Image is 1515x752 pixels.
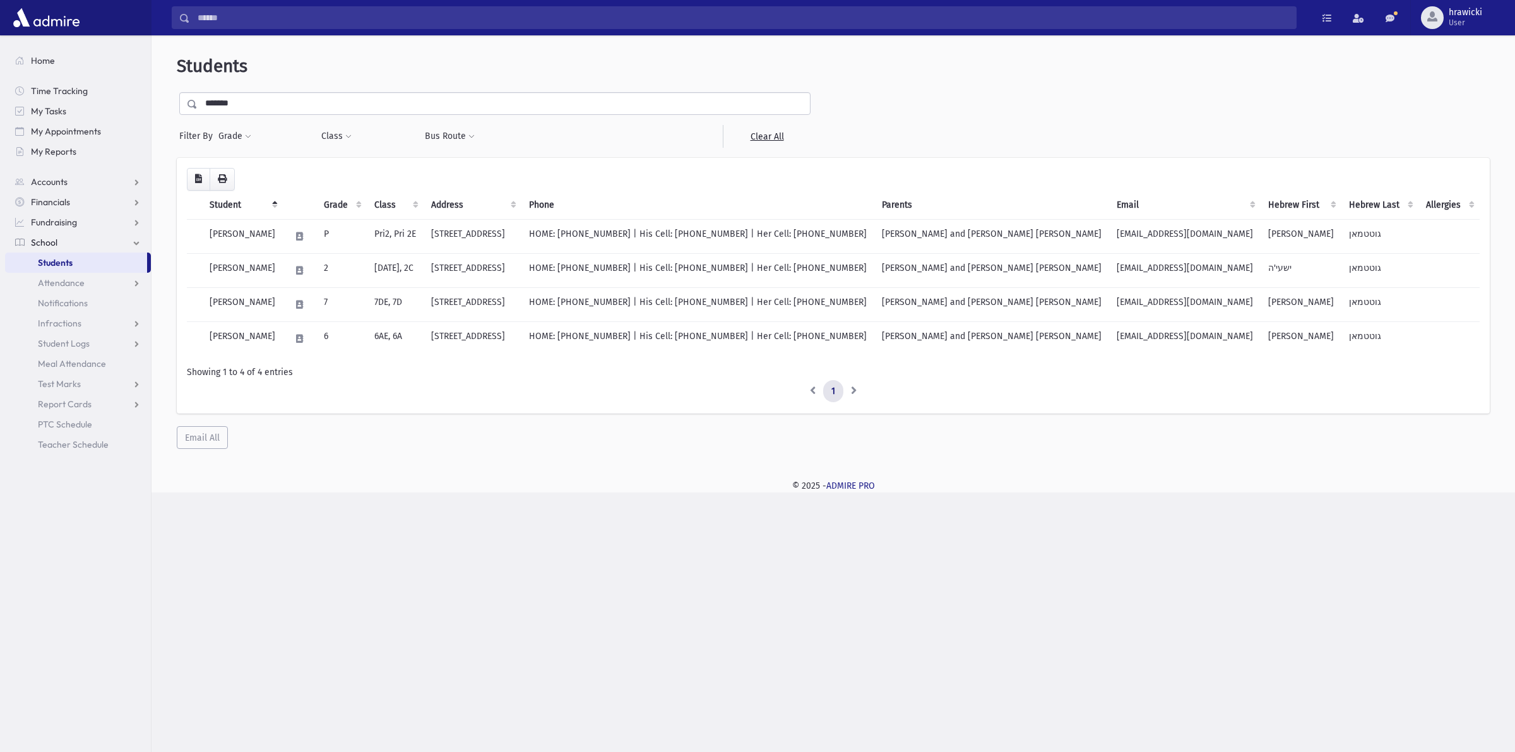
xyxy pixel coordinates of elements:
td: [STREET_ADDRESS] [424,219,521,253]
td: 7 [316,287,367,321]
a: Report Cards [5,394,151,414]
td: [STREET_ADDRESS] [424,253,521,287]
a: Attendance [5,273,151,293]
th: Phone [521,191,874,220]
td: HOME: [PHONE_NUMBER] | His Cell: [PHONE_NUMBER] | Her Cell: [PHONE_NUMBER] [521,219,874,253]
a: Teacher Schedule [5,434,151,455]
span: Home [31,55,55,66]
td: [EMAIL_ADDRESS][DOMAIN_NAME] [1109,287,1261,321]
button: Print [210,168,235,191]
span: My Tasks [31,105,66,117]
span: Notifications [38,297,88,309]
img: AdmirePro [10,5,83,30]
a: ADMIRE PRO [826,480,875,491]
a: Time Tracking [5,81,151,101]
td: [EMAIL_ADDRESS][DOMAIN_NAME] [1109,219,1261,253]
td: [PERSON_NAME] [202,287,283,321]
span: Meal Attendance [38,358,106,369]
a: Accounts [5,172,151,192]
a: My Appointments [5,121,151,141]
td: [PERSON_NAME] [202,253,283,287]
span: Infractions [38,318,81,329]
span: Fundraising [31,217,77,228]
td: [EMAIL_ADDRESS][DOMAIN_NAME] [1109,253,1261,287]
input: Search [190,6,1296,29]
th: Email: activate to sort column ascending [1109,191,1261,220]
td: HOME: [PHONE_NUMBER] | His Cell: [PHONE_NUMBER] | Her Cell: [PHONE_NUMBER] [521,287,874,321]
a: My Tasks [5,101,151,121]
a: Meal Attendance [5,354,151,374]
td: גוטטמאן [1341,321,1418,355]
td: [PERSON_NAME] and [PERSON_NAME] [PERSON_NAME] [874,321,1109,355]
td: 7DE, 7D [367,287,424,321]
span: Teacher Schedule [38,439,109,450]
td: [PERSON_NAME] and [PERSON_NAME] [PERSON_NAME] [874,287,1109,321]
a: Students [5,253,147,273]
a: School [5,232,151,253]
td: [DATE], 2C [367,253,424,287]
td: 6AE, 6A [367,321,424,355]
td: [PERSON_NAME] [1261,219,1341,253]
th: Address: activate to sort column ascending [424,191,521,220]
span: Test Marks [38,378,81,390]
th: Grade: activate to sort column ascending [316,191,367,220]
span: Time Tracking [31,85,88,97]
td: 6 [316,321,367,355]
td: [PERSON_NAME] [1261,321,1341,355]
span: Financials [31,196,70,208]
td: [STREET_ADDRESS] [424,321,521,355]
th: Class: activate to sort column ascending [367,191,424,220]
th: Hebrew First: activate to sort column ascending [1261,191,1341,220]
span: Students [177,56,247,76]
a: Clear All [723,125,811,148]
a: Student Logs [5,333,151,354]
span: Filter By [179,129,218,143]
td: P [316,219,367,253]
td: [PERSON_NAME] and [PERSON_NAME] [PERSON_NAME] [874,253,1109,287]
span: Report Cards [38,398,92,410]
span: Students [38,257,73,268]
span: Accounts [31,176,68,188]
th: Hebrew Last: activate to sort column ascending [1341,191,1418,220]
td: גוטטמאן [1341,287,1418,321]
button: Email All [177,426,228,449]
button: Class [321,125,352,148]
th: Student: activate to sort column descending [202,191,283,220]
span: Attendance [38,277,85,289]
button: Grade [218,125,252,148]
button: Bus Route [424,125,475,148]
span: hrawicki [1449,8,1482,18]
th: Parents [874,191,1109,220]
a: Home [5,51,151,71]
a: Notifications [5,293,151,313]
a: Fundraising [5,212,151,232]
td: [STREET_ADDRESS] [424,287,521,321]
td: HOME: [PHONE_NUMBER] | His Cell: [PHONE_NUMBER] | Her Cell: [PHONE_NUMBER] [521,321,874,355]
div: Showing 1 to 4 of 4 entries [187,366,1480,379]
td: ישעי'ה [1261,253,1341,287]
a: Financials [5,192,151,212]
td: [PERSON_NAME] [1261,287,1341,321]
a: 1 [823,380,843,403]
td: Pri2, Pri 2E [367,219,424,253]
span: Student Logs [38,338,90,349]
span: My Appointments [31,126,101,137]
span: User [1449,18,1482,28]
td: [PERSON_NAME] [202,219,283,253]
td: 2 [316,253,367,287]
td: [PERSON_NAME] and [PERSON_NAME] [PERSON_NAME] [874,219,1109,253]
button: CSV [187,168,210,191]
td: גוטטמאן [1341,253,1418,287]
span: PTC Schedule [38,419,92,430]
th: Allergies: activate to sort column ascending [1418,191,1480,220]
td: [PERSON_NAME] [202,321,283,355]
a: Test Marks [5,374,151,394]
td: HOME: [PHONE_NUMBER] | His Cell: [PHONE_NUMBER] | Her Cell: [PHONE_NUMBER] [521,253,874,287]
span: My Reports [31,146,76,157]
a: My Reports [5,141,151,162]
td: גוטטמאן [1341,219,1418,253]
td: [EMAIL_ADDRESS][DOMAIN_NAME] [1109,321,1261,355]
a: Infractions [5,313,151,333]
a: PTC Schedule [5,414,151,434]
span: School [31,237,57,248]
